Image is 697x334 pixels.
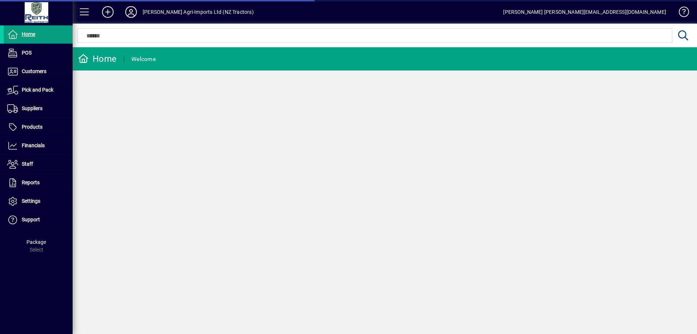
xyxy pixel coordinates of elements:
span: Financials [22,142,45,148]
a: Reports [4,174,73,192]
a: Pick and Pack [4,81,73,99]
div: [PERSON_NAME] [PERSON_NAME][EMAIL_ADDRESS][DOMAIN_NAME] [503,6,666,18]
span: Home [22,31,35,37]
span: Products [22,124,42,130]
span: Staff [22,161,33,167]
a: Staff [4,155,73,173]
span: Pick and Pack [22,87,53,93]
span: Customers [22,68,46,74]
span: Package [27,239,46,245]
span: Support [22,217,40,222]
a: Products [4,118,73,136]
span: Suppliers [22,105,42,111]
button: Add [96,5,119,19]
a: Support [4,211,73,229]
a: Customers [4,63,73,81]
span: Settings [22,198,40,204]
a: Suppliers [4,100,73,118]
a: Knowledge Base [673,1,688,25]
a: Settings [4,192,73,210]
a: POS [4,44,73,62]
a: Financials [4,137,73,155]
div: Home [78,53,117,65]
div: Welcome [131,53,156,65]
button: Profile [119,5,143,19]
div: [PERSON_NAME] Agri-Imports Ltd (NZ Tractors) [143,6,254,18]
span: Reports [22,180,40,185]
span: POS [22,50,32,56]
